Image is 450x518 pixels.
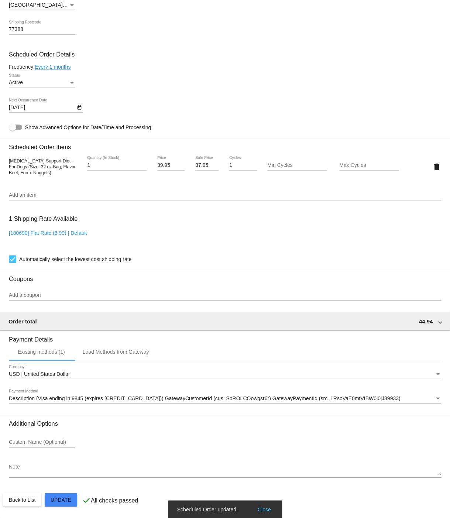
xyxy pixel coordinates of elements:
simple-snack-bar: Scheduled Order updated. [177,505,273,513]
input: Min Cycles [267,162,327,168]
input: Quantity (In Stock) [87,162,147,168]
h3: Scheduled Order Items [9,138,441,150]
button: Close [255,505,273,513]
span: USD | United States Dollar [9,371,70,377]
h3: Scheduled Order Details [9,51,441,58]
input: Max Cycles [339,162,399,168]
span: Show Advanced Options for Date/Time and Processing [25,123,151,131]
span: Description (Visa ending in 9845 (expires [CREDIT_CARD_DATA])) GatewayCustomerId (cus_SoROLCOowgs... [9,395,400,401]
h3: Payment Details [9,330,441,343]
mat-select: Currency [9,371,441,377]
div: Existing methods (1) [18,349,65,354]
span: Active [9,79,23,85]
input: Shipping Postcode [9,27,75,32]
input: Next Occurrence Date [9,104,75,110]
span: 44.94 [419,318,433,324]
a: [180690] Flat Rate (6.99) | Default [9,230,87,236]
span: Order total [8,318,37,324]
input: Cycles [229,162,257,168]
span: Back to List [9,497,35,502]
span: Automatically select the lowest cost shipping rate [19,254,131,263]
div: Frequency: [9,64,441,70]
input: Add a coupon [9,292,441,298]
mat-select: Payment Method [9,395,441,401]
button: Update [45,493,77,506]
mat-icon: delete [432,162,441,171]
p: All checks passed [91,497,138,504]
input: Add an item [9,192,441,198]
button: Open calendar [75,103,83,111]
mat-select: Shipping State [9,2,75,8]
h3: Additional Options [9,420,441,427]
input: Custom Name (Optional) [9,439,75,445]
mat-icon: check [82,495,91,504]
span: [GEOGRAPHIC_DATA] | [US_STATE] [9,2,96,8]
mat-select: Status [9,80,75,86]
span: [MEDICAL_DATA] Support Diet - For Dogs (Size: 32 oz Bag, Flavor: Beef, Form: Nuggets) [9,158,77,175]
button: Back to List [3,493,41,506]
span: Update [51,497,71,502]
div: Load Methods from Gateway [83,349,149,354]
input: Sale Price [195,162,219,168]
a: Every 1 months [35,64,71,70]
h3: Coupons [9,270,441,282]
h3: 1 Shipping Rate Available [9,210,78,226]
input: Price [157,162,185,168]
